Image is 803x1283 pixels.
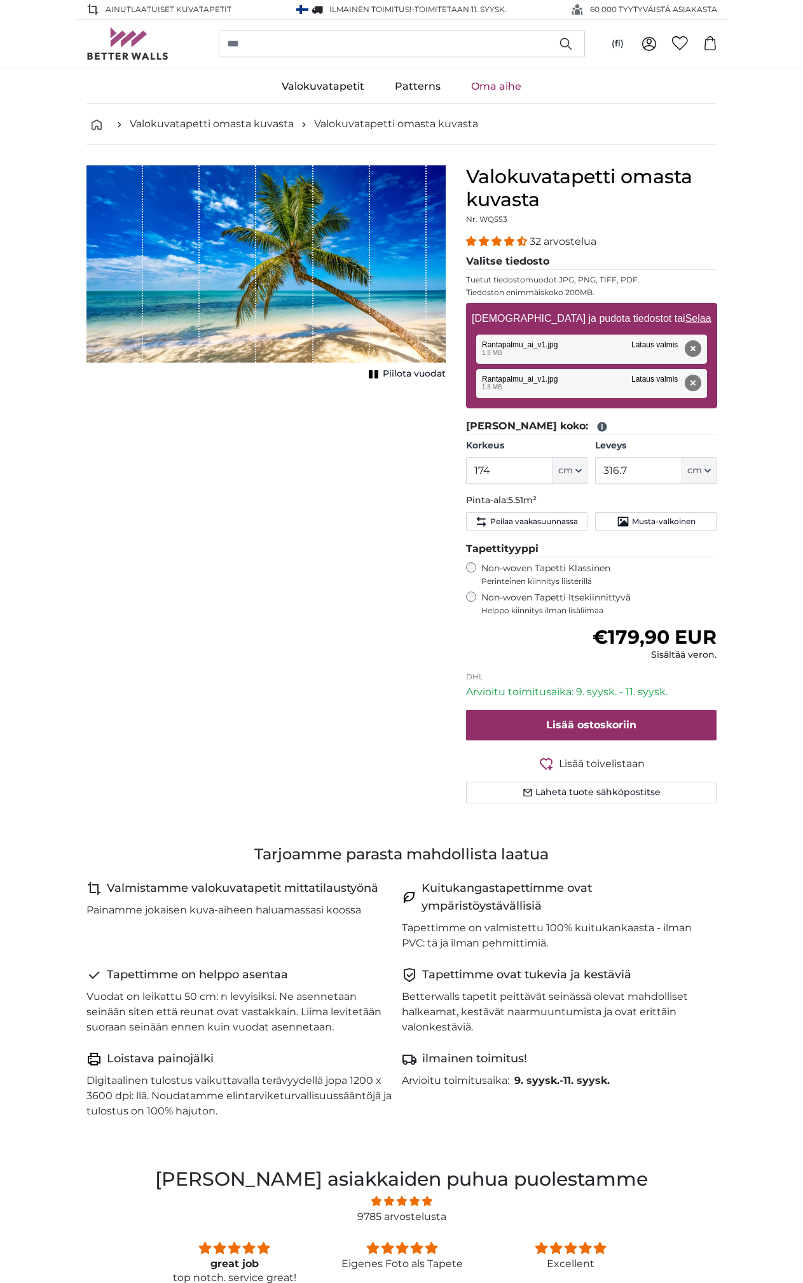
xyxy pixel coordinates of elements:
[687,464,702,477] span: cm
[266,70,380,103] a: Valokuvatapetit
[107,966,288,984] h4: Tapettimme on helppo asentaa
[502,1240,639,1257] div: 5 stars
[593,625,717,649] span: €179,90 EUR
[466,782,717,803] button: Lähetä tuote sähköpostitse
[466,214,507,224] span: Nr. WQ553
[383,368,446,380] span: Piilota vuodat
[481,576,717,586] span: Perinteinen kiinnitys liisterillä
[481,592,717,616] label: Non-woven Tapetti Itsekiinnittyvä
[530,235,596,247] span: 32 arvostelua
[86,989,392,1035] p: Vuodat on leikattu 50 cm: n levyisiksi. Ne asennetaan seinään siten että reunat ovat vastakkain. ...
[456,70,537,103] a: Oma aihe
[107,880,378,898] h4: Valmistamme valokuvatapetit mittatilaustyönä
[682,457,717,484] button: cm
[422,1050,527,1068] h4: ilmainen toimitus!
[402,920,707,951] p: Tapettimme on valmistettu 100% kuitukankaasta - ilman PVC: tä ja ilman pehmittimiä.
[329,4,411,14] span: Ilmainen toimitus!
[149,1193,654,1209] span: 4.81 stars
[514,1074,559,1086] span: 9. syysk.
[466,235,530,247] span: 4.31 stars
[467,306,716,331] label: [DEMOGRAPHIC_DATA] ja pudota tiedostot tai
[149,1165,654,1193] h2: [PERSON_NAME] asiakkaiden puhua puolestamme
[106,4,231,15] span: AINUTLAATUISET Kuvatapetit
[590,4,717,15] span: 60 000 TYYTYVÄISTÄ ASIAKASTA
[481,606,717,616] span: Helppo kiinnitys ilman lisäliimaa
[86,27,169,60] img: Betterwalls
[86,1073,392,1119] p: Digitaalinen tulostus vaikuttavalla terävyydellä jopa 1200 x 3600 dpi: llä. Noudatamme elintarvik...
[466,684,717,700] p: Arvioitu toimitusaika: 9. syysk. - 11. syysk.
[558,464,573,477] span: cm
[415,4,507,14] span: Toimitetaan 11. syysk.
[502,1257,639,1271] p: Excellent
[593,649,717,662] div: Sisältää veron.
[466,165,717,211] h1: Valokuvatapetti omasta kuvasta
[553,457,587,484] button: cm
[130,116,294,132] a: Valokuvatapetti omasta kuvasta
[86,903,361,918] p: Painamme jokaisen kuva-aiheen haluamassasi koossa
[632,517,696,527] span: Musta-valkoinen
[422,966,631,984] h4: Tapettimme ovat tukevia ja kestäviä
[595,512,717,531] button: Musta-valkoinen
[402,1073,509,1088] p: Arvioitu toimitusaika:
[357,1210,446,1223] a: 9785 arvostelusta
[402,989,707,1035] p: Betterwalls tapetit peittävät seinässä olevat mahdolliset halkeamat, kestävät naarmuuntumista ja ...
[166,1240,303,1257] div: 5 stars
[466,541,717,557] legend: Tapettityyppi
[559,756,645,772] span: Lisää toivelistaan
[595,440,717,452] label: Leveys
[86,104,717,145] nav: breadcrumbs
[481,562,717,586] label: Non-woven Tapetti Klassinen
[563,1074,610,1086] span: 11. syysk.
[546,719,636,731] span: Lisää ostoskoriin
[86,844,717,864] h3: Tarjoamme parasta mahdollista laatua
[685,313,711,324] u: Selaa
[466,512,587,531] button: Peilaa vaakasuunnassa
[422,880,707,915] h4: Kuitukangastapettimme ovat ympäristöystävällisiä
[107,1050,214,1068] h4: Loistava painojälki
[466,710,717,740] button: Lisää ostoskoriin
[365,365,446,383] button: Piilota vuodat
[601,32,634,55] button: (fi)
[314,116,478,132] a: Valokuvatapetti omasta kuvasta
[334,1240,471,1257] div: 5 stars
[411,4,507,14] span: -
[490,517,578,527] span: Peilaa vaakasuunnassa
[166,1257,303,1271] div: great job
[508,494,537,506] span: 5.51m²
[466,419,717,434] legend: [PERSON_NAME] koko:
[466,494,717,507] p: Pinta-ala:
[466,275,717,285] p: Tuetut tiedostomuodot JPG, PNG, TIFF, PDF.
[466,672,717,682] p: DHL
[334,1257,471,1271] p: Eigenes Foto als Tapete
[86,165,446,383] div: 1 of 1
[466,254,717,270] legend: Valitse tiedosto
[466,440,587,452] label: Korkeus
[466,756,717,772] button: Lisää toivelistaan
[380,70,456,103] a: Patterns
[466,288,717,298] p: Tiedoston enimmäiskoko 200MB.
[514,1074,610,1086] b: -
[296,5,308,14] img: Suomi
